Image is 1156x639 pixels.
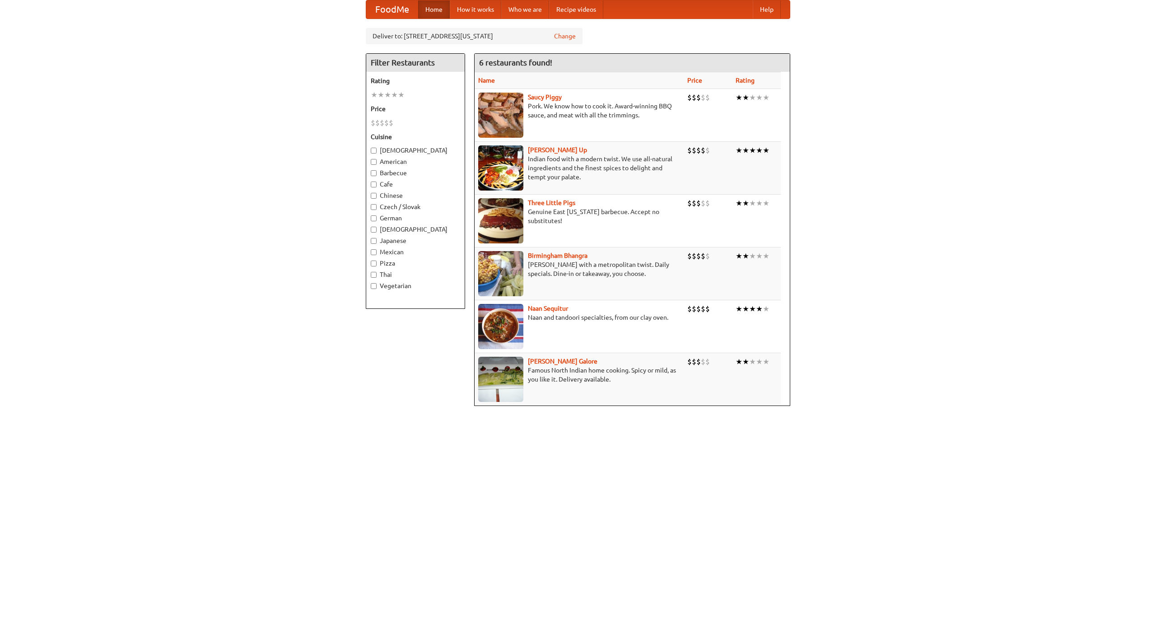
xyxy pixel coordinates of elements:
[696,198,701,208] li: $
[371,90,378,100] li: ★
[371,270,460,279] label: Thai
[371,193,377,199] input: Chinese
[763,304,769,314] li: ★
[701,357,705,367] li: $
[478,145,523,191] img: curryup.jpg
[742,304,749,314] li: ★
[705,357,710,367] li: $
[478,304,523,349] img: naansequitur.jpg
[371,261,377,266] input: Pizza
[696,251,701,261] li: $
[687,251,692,261] li: $
[478,207,680,225] p: Genuine East [US_STATE] barbecue. Accept no substitutes!
[749,251,756,261] li: ★
[696,304,701,314] li: $
[528,199,575,206] b: Three Little Pigs
[528,146,587,154] b: [PERSON_NAME] Up
[384,90,391,100] li: ★
[763,251,769,261] li: ★
[701,251,705,261] li: $
[692,304,696,314] li: $
[371,104,460,113] h5: Price
[371,214,460,223] label: German
[478,260,680,278] p: [PERSON_NAME] with a metropolitan twist. Daily specials. Dine-in or takeaway, you choose.
[687,93,692,103] li: $
[687,145,692,155] li: $
[742,251,749,261] li: ★
[692,251,696,261] li: $
[478,93,523,138] img: saucy.jpg
[749,93,756,103] li: ★
[478,77,495,84] a: Name
[371,238,377,244] input: Japanese
[389,118,393,128] li: $
[756,357,763,367] li: ★
[528,358,597,365] a: [PERSON_NAME] Galore
[371,227,377,233] input: [DEMOGRAPHIC_DATA]
[371,76,460,85] h5: Rating
[705,198,710,208] li: $
[371,247,460,257] label: Mexican
[749,357,756,367] li: ★
[687,77,702,84] a: Price
[749,304,756,314] li: ★
[371,157,460,166] label: American
[528,252,587,259] a: Birmingham Bhangra
[742,93,749,103] li: ★
[749,145,756,155] li: ★
[478,366,680,384] p: Famous North Indian home cooking. Spicy or mild, as you like it. Delivery available.
[478,198,523,243] img: littlepigs.jpg
[378,90,384,100] li: ★
[501,0,549,19] a: Who we are
[701,145,705,155] li: $
[736,357,742,367] li: ★
[478,154,680,182] p: Indian food with a modern twist. We use all-natural ingredients and the finest spices to delight ...
[696,93,701,103] li: $
[384,118,389,128] li: $
[528,93,562,101] a: Saucy Piggy
[742,145,749,155] li: ★
[371,249,377,255] input: Mexican
[736,93,742,103] li: ★
[736,251,742,261] li: ★
[763,145,769,155] li: ★
[371,148,377,154] input: [DEMOGRAPHIC_DATA]
[371,204,377,210] input: Czech / Slovak
[756,145,763,155] li: ★
[371,272,377,278] input: Thai
[701,198,705,208] li: $
[742,198,749,208] li: ★
[736,198,742,208] li: ★
[705,251,710,261] li: $
[756,93,763,103] li: ★
[696,145,701,155] li: $
[366,0,418,19] a: FoodMe
[450,0,501,19] a: How it works
[692,357,696,367] li: $
[371,159,377,165] input: American
[705,304,710,314] li: $
[687,304,692,314] li: $
[366,54,465,72] h4: Filter Restaurants
[687,357,692,367] li: $
[478,357,523,402] img: currygalore.jpg
[371,132,460,141] h5: Cuisine
[371,182,377,187] input: Cafe
[380,118,384,128] li: $
[478,313,680,322] p: Naan and tandoori specialties, from our clay oven.
[692,145,696,155] li: $
[528,305,568,312] a: Naan Sequitur
[763,93,769,103] li: ★
[749,198,756,208] li: ★
[753,0,781,19] a: Help
[391,90,398,100] li: ★
[549,0,603,19] a: Recipe videos
[371,281,460,290] label: Vegetarian
[756,198,763,208] li: ★
[687,198,692,208] li: $
[398,90,405,100] li: ★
